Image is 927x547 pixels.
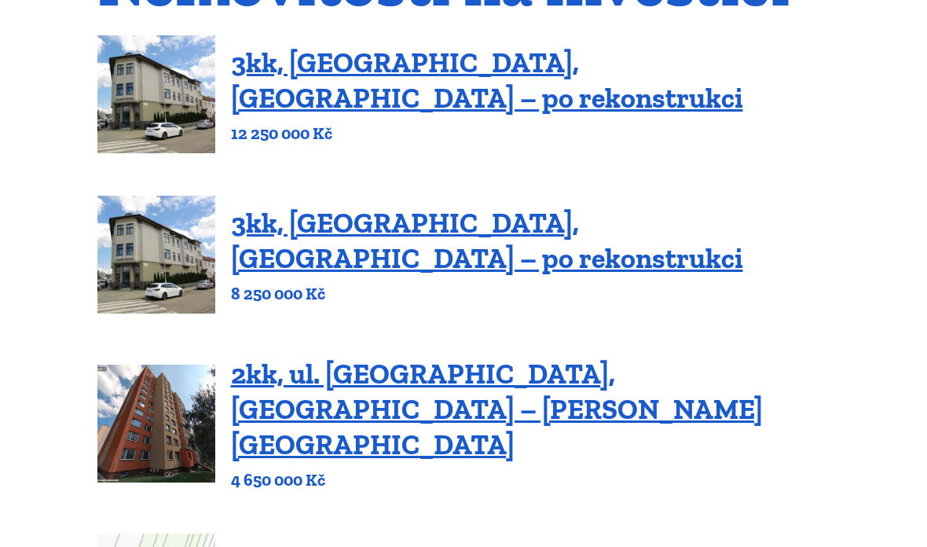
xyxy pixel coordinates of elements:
[231,469,830,491] p: 4 650 000 Kč
[231,357,763,461] a: 2kk, ul. [GEOGRAPHIC_DATA], [GEOGRAPHIC_DATA] – [PERSON_NAME][GEOGRAPHIC_DATA]
[231,206,743,275] a: 3kk, [GEOGRAPHIC_DATA], [GEOGRAPHIC_DATA] – po rekonstrukci
[231,283,830,305] p: 8 250 000 Kč
[231,46,743,115] a: 3kk, [GEOGRAPHIC_DATA], [GEOGRAPHIC_DATA] – po rekonstrukci
[231,123,830,145] p: 12 250 000 Kč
